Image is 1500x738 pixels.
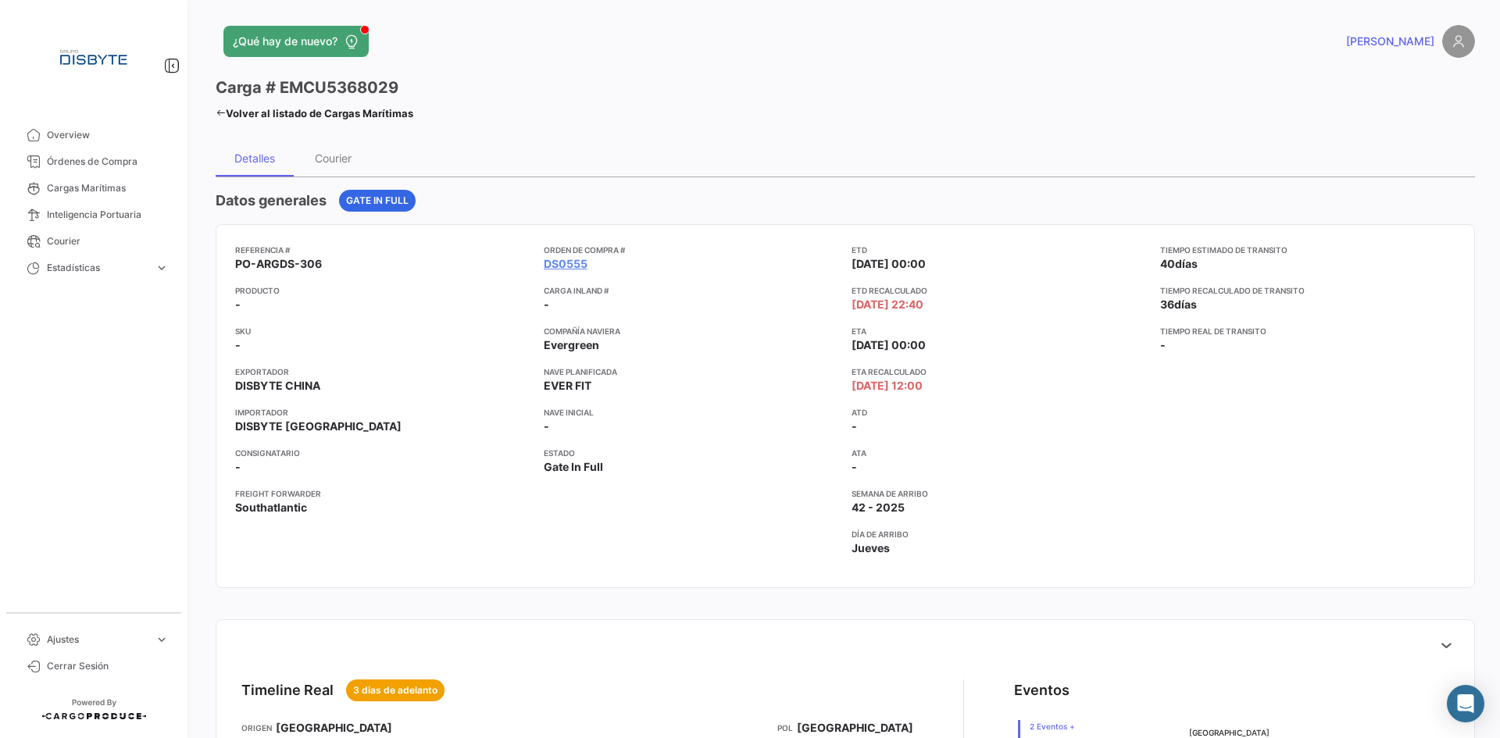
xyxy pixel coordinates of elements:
span: [DATE] 22:40 [852,297,923,312]
app-card-info-title: ETA Recalculado [852,365,1148,378]
span: Overview [47,128,169,142]
span: 3 dias de adelanto [353,683,437,697]
img: placeholder-user.png [1442,25,1475,58]
div: Eventos [1014,679,1070,701]
app-card-info-title: Consignatario [235,447,531,459]
span: 2 Eventos + [1030,720,1088,733]
span: Cerrar Sesión [47,659,169,673]
span: [DATE] 12:00 [852,378,923,394]
span: Gate In Full [544,459,603,475]
app-card-info-title: SKU [235,325,531,337]
span: Órdenes de Compra [47,155,169,169]
span: Estadísticas [47,261,148,275]
span: [GEOGRAPHIC_DATA] [276,720,392,736]
div: Abrir Intercom Messenger [1447,685,1484,722]
span: Jueves [852,540,890,556]
app-card-info-title: Referencia # [235,244,531,256]
app-card-info-title: Origen [241,722,272,734]
app-card-info-title: Tiempo real de transito [1160,325,1456,337]
a: Inteligencia Portuaria [12,201,175,228]
div: Courier [315,152,352,165]
span: [GEOGRAPHIC_DATA] [797,720,913,736]
span: 40 [1160,257,1175,270]
a: Volver al listado de Cargas Marítimas [216,102,413,124]
a: DS0555 [544,256,587,272]
span: [DATE] 00:00 [852,337,926,353]
span: [PERSON_NAME] [1346,34,1434,49]
span: expand_more [155,633,169,647]
app-card-info-title: Estado [544,447,840,459]
div: Detalles [234,152,275,165]
span: ¿Qué hay de nuevo? [233,34,337,49]
a: Cargas Marítimas [12,175,175,201]
app-card-info-title: ETA [852,325,1148,337]
a: Overview [12,122,175,148]
app-card-info-title: Tiempo estimado de transito [1160,244,1456,256]
app-card-info-title: Semana de Arribo [852,487,1148,500]
span: - [544,419,549,434]
app-card-info-title: ATD [852,406,1148,419]
app-card-info-title: Compañía naviera [544,325,840,337]
button: ¿Qué hay de nuevo? [223,26,369,57]
app-card-info-title: Nave inicial [544,406,840,419]
span: - [852,459,857,475]
span: - [544,297,549,312]
app-card-info-title: Día de Arribo [852,528,1148,540]
app-card-info-title: Exportador [235,365,531,378]
span: días [1174,298,1197,311]
span: DISBYTE [GEOGRAPHIC_DATA] [235,419,402,434]
app-card-info-title: Freight Forwarder [235,487,531,500]
span: - [235,337,241,353]
a: Órdenes de Compra [12,148,175,175]
span: Ajustes [47,633,148,647]
app-card-info-title: Carga inland # [544,284,840,297]
span: PO-ARGDS-306 [235,256,322,272]
div: Timeline Real [241,679,334,701]
app-card-info-title: Orden de Compra # [544,244,840,256]
span: [DATE] 00:00 [852,256,926,272]
app-card-info-title: Importador [235,406,531,419]
app-card-info-title: Producto [235,284,531,297]
span: expand_more [155,261,169,275]
span: DISBYTE CHINA [235,378,320,394]
span: - [852,419,857,434]
img: Logo+disbyte.jpeg [55,19,133,97]
app-card-info-title: ATA [852,447,1148,459]
h4: Datos generales [216,190,327,212]
span: 36 [1160,298,1174,311]
span: - [235,459,241,475]
span: Evergreen [544,337,599,353]
app-card-info-title: ETD Recalculado [852,284,1148,297]
span: 42 - 2025 [852,500,905,515]
app-card-info-title: POL [777,722,793,734]
app-card-info-title: Nave planificada [544,365,840,378]
span: Inteligencia Portuaria [47,208,169,222]
app-card-info-title: Tiempo recalculado de transito [1160,284,1456,297]
span: EVER FIT [544,379,591,392]
span: Southatlantic [235,500,307,515]
app-card-info-title: ETD [852,244,1148,256]
span: días [1175,257,1198,270]
span: - [1160,338,1166,351]
span: - [235,297,241,312]
h3: Carga # EMCU5368029 [216,77,398,98]
span: Cargas Marítimas [47,181,169,195]
span: Gate In Full [346,194,409,208]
